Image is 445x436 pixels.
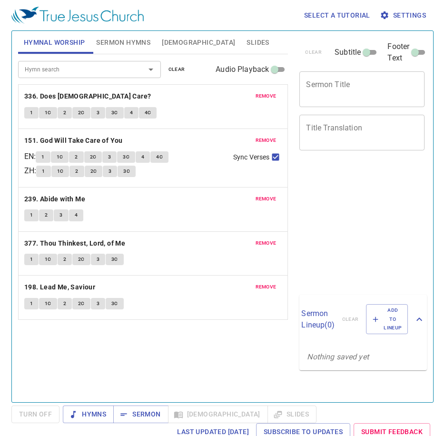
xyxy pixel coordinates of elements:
p: Sermon Lineup ( 0 ) [301,308,334,331]
button: 1 [24,107,39,119]
b: 151. God Will Take Care of You [24,135,123,147]
button: 2 [69,166,84,177]
span: 1C [57,167,64,176]
span: 4C [156,153,163,161]
span: 2 [63,109,66,117]
b: 198. Lead Me, Saviour [24,281,95,293]
span: remove [256,195,277,203]
span: Sermon [121,408,160,420]
button: Add to Lineup [366,304,408,334]
img: True Jesus Church [11,7,144,24]
button: 4 [124,107,138,119]
span: 3C [111,255,118,264]
span: Sermon Hymns [96,37,150,49]
button: Settings [378,7,430,24]
button: 3C [117,151,135,163]
span: remove [256,283,277,291]
button: 4 [69,209,83,221]
button: remove [250,90,282,102]
span: Sync Verses [233,152,269,162]
span: 1 [30,299,33,308]
button: 2 [58,298,72,309]
span: Select a tutorial [304,10,370,21]
p: ZH : [24,165,36,177]
button: 1C [51,151,69,163]
button: 3C [106,254,124,265]
button: 1C [39,254,57,265]
div: Sermon Lineup(0)clearAdd to Lineup [299,295,427,344]
button: Select a tutorial [300,7,374,24]
span: Add to Lineup [372,306,402,332]
button: 3 [103,166,117,177]
span: 1 [30,211,33,219]
button: 3C [106,298,124,309]
button: Hymns [63,406,114,423]
button: 1 [24,298,39,309]
button: 3C [118,166,136,177]
span: 3 [108,153,111,161]
p: EN : [24,151,36,162]
button: remove [250,135,282,146]
button: 2C [72,107,90,119]
button: 336. Does [DEMOGRAPHIC_DATA] Care? [24,90,153,102]
button: 239. Abide with Me [24,193,87,205]
span: 3 [97,109,99,117]
button: 1 [36,166,50,177]
button: 2C [72,298,90,309]
button: 1 [24,209,39,221]
button: 3 [91,254,105,265]
i: Nothing saved yet [307,352,369,361]
span: 2 [63,299,66,308]
button: 4 [136,151,150,163]
button: 2 [39,209,53,221]
span: 2C [78,255,85,264]
button: 151. God Will Take Care of You [24,135,124,147]
span: 2 [75,153,78,161]
button: 1C [51,166,69,177]
button: 3 [91,107,105,119]
span: 2C [78,299,85,308]
span: 1C [57,153,63,161]
iframe: from-child [296,160,401,291]
span: remove [256,136,277,145]
span: 1C [45,255,51,264]
span: [DEMOGRAPHIC_DATA] [162,37,235,49]
button: remove [250,193,282,205]
button: 3 [54,209,68,221]
button: 2 [58,107,72,119]
span: Hymns [70,408,106,420]
button: Sermon [113,406,168,423]
b: 336. Does [DEMOGRAPHIC_DATA] Care? [24,90,151,102]
span: 3C [123,153,129,161]
button: 2 [58,254,72,265]
span: 3 [97,299,99,308]
span: 4 [141,153,144,161]
span: 2 [63,255,66,264]
span: 1 [30,109,33,117]
span: Slides [247,37,269,49]
button: 1 [24,254,39,265]
span: 4C [145,109,151,117]
button: 198. Lead Me, Saviour [24,281,97,293]
span: 2 [75,167,78,176]
button: Open [144,63,158,76]
button: 2 [69,151,83,163]
span: 3C [111,109,118,117]
button: 377. Thou Thinkest, Lord, of Me [24,238,127,249]
span: Settings [382,10,426,21]
span: 2C [78,109,85,117]
button: remove [250,281,282,293]
span: 1 [41,153,44,161]
button: 3 [102,151,117,163]
button: 2C [72,254,90,265]
span: remove [256,92,277,100]
span: 1 [30,255,33,264]
span: 2C [90,153,97,161]
span: 2 [45,211,48,219]
button: 1C [39,298,57,309]
button: 1C [39,107,57,119]
span: Footer Text [387,41,409,64]
span: 3 [109,167,111,176]
b: 239. Abide with Me [24,193,85,205]
button: 3 [91,298,105,309]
